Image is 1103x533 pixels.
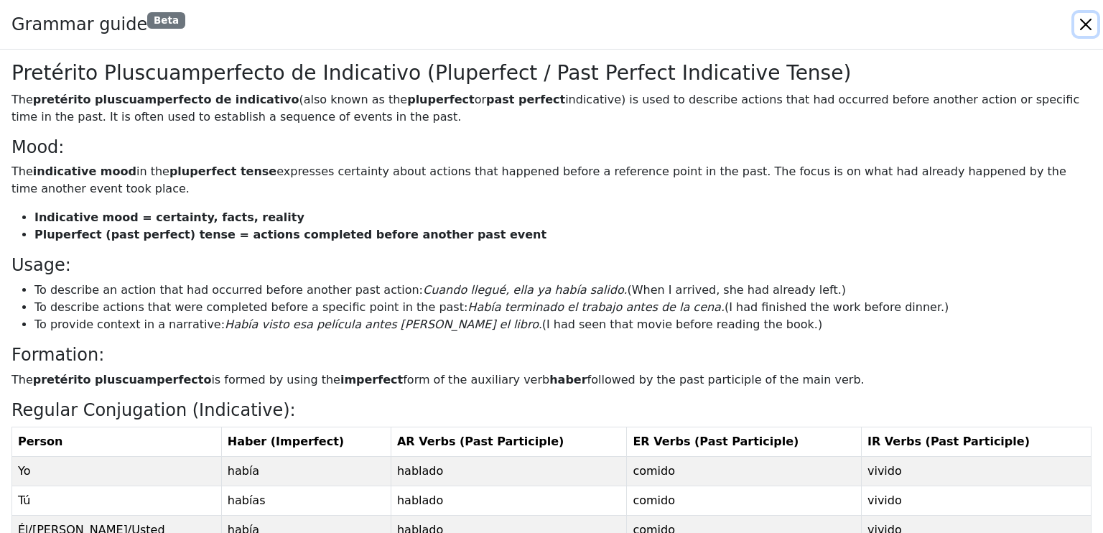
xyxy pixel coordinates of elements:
strong: pretérito pluscuamperfecto de indicativo [33,93,299,106]
strong: haber [549,373,587,386]
strong: imperfect [340,373,403,386]
td: vivido [861,456,1091,486]
strong: indicative mood [33,164,136,178]
em: Había terminado el trabajo antes de la cena. [467,300,725,314]
h4: Formation: [11,345,1092,366]
td: vivido [861,486,1091,515]
li: To provide context in a narrative: (I had seen that movie before reading the book.) [34,316,1092,333]
p: The is formed by using the form of the auxiliary verb followed by the past participle of the main... [11,371,1092,389]
li: To describe an action that had occurred before another past action: (When I arrived, she had alre... [34,282,1092,299]
div: Grammar guide [11,11,185,37]
th: Person [12,427,222,456]
th: Haber (Imperfect) [221,427,391,456]
p: The in the expresses certainty about actions that happened before a reference point in the past. ... [11,163,1092,198]
th: AR Verbs (Past Participle) [391,427,626,456]
h3: Pretérito Pluscuamperfecto de Indicativo (Pluperfect / Past Perfect Indicative Tense) [11,61,1092,85]
td: Tú [12,486,222,515]
td: comido [627,456,862,486]
td: Yo [12,456,222,486]
em: Había visto esa película antes [PERSON_NAME] el libro. [225,318,542,331]
td: había [221,456,391,486]
th: IR Verbs (Past Participle) [861,427,1091,456]
strong: Indicative mood = certainty, facts, reality [34,210,304,224]
th: ER Verbs (Past Participle) [627,427,862,456]
em: Cuando llegué, ella ya había salido. [423,283,628,297]
span: Beta [147,12,185,29]
p: The (also known as the or indicative) is used to describe actions that had occurred before anothe... [11,91,1092,126]
strong: pluperfect tense [169,164,276,178]
strong: past perfect [486,93,565,106]
li: To describe actions that were completed before a specific point in the past: (I had finished the ... [34,299,1092,316]
td: comido [627,486,862,515]
td: hablado [391,456,626,486]
strong: pretérito pluscuamperfecto [33,373,212,386]
button: Close [1074,13,1097,36]
h4: Regular Conjugation (Indicative): [11,400,1092,421]
h4: Usage: [11,255,1092,276]
strong: pluperfect [407,93,474,106]
h4: Mood: [11,137,1092,158]
strong: Pluperfect (past perfect) tense = actions completed before another past event [34,228,546,241]
td: habías [221,486,391,515]
td: hablado [391,486,626,515]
